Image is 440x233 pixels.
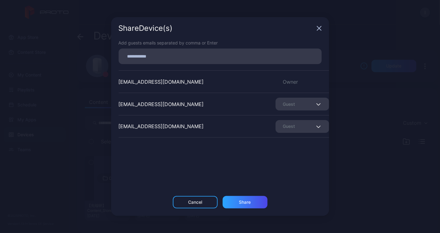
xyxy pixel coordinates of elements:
[188,200,202,205] div: Cancel
[239,200,251,205] div: Share
[119,25,314,32] div: Share Device (s)
[276,78,329,86] div: Owner
[276,120,329,133] button: Guest
[119,78,204,86] div: [EMAIL_ADDRESS][DOMAIN_NAME]
[276,98,329,110] button: Guest
[223,196,267,208] button: Share
[119,100,204,108] div: [EMAIL_ADDRESS][DOMAIN_NAME]
[119,40,322,46] div: Add guests emails separated by comma or Enter
[119,123,204,130] div: [EMAIL_ADDRESS][DOMAIN_NAME]
[173,196,218,208] button: Cancel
